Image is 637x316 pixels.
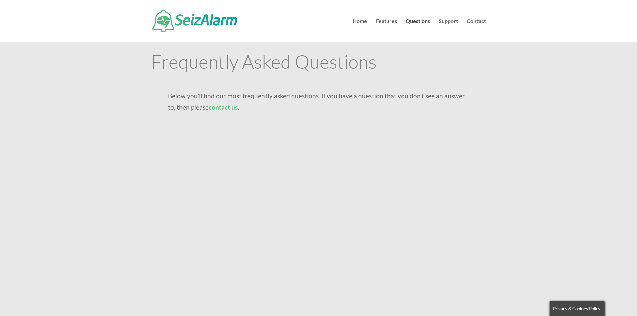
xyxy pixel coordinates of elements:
[209,103,238,111] a: contact us
[152,10,237,32] img: SeizAlarm
[151,52,486,74] h1: Frequently Asked Questions
[467,19,486,42] a: Contact
[353,19,367,42] a: Home
[406,19,430,42] a: Questions
[553,306,600,311] span: Privacy & Cookies Policy
[168,90,469,113] p: Below you’ll find our most frequently asked questions. If you have a question that you don’t see ...
[376,19,397,42] a: Features
[439,19,458,42] a: Support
